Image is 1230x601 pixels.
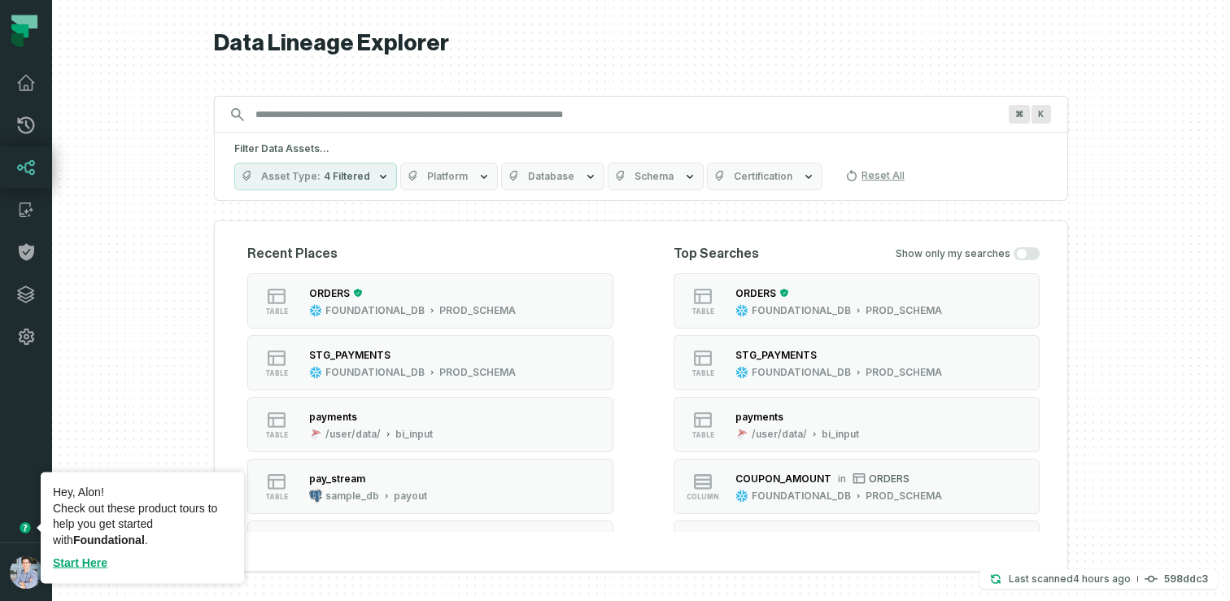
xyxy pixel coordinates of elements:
a: Start Here [53,556,107,569]
h4: 598ddc3 [1164,574,1208,584]
relative-time: Oct 14, 2025, 6:17 PM PDT [1073,573,1131,585]
p: Last scanned [1009,571,1131,587]
b: Foundational [73,533,145,546]
button: Last scanned[DATE] 6:17:36 PM598ddc3 [979,569,1218,589]
span: Press ⌘ + K to focus the search bar [1032,105,1051,124]
div: Tooltip anchor [18,520,33,535]
h1: Data Lineage Explorer [214,29,1068,58]
span: Press ⌘ + K to focus the search bar [1009,105,1030,124]
div: Hey, Alon! ​Check out these product tours to help you get started with . [53,485,232,548]
img: avatar of Alon Nafta [10,556,42,589]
